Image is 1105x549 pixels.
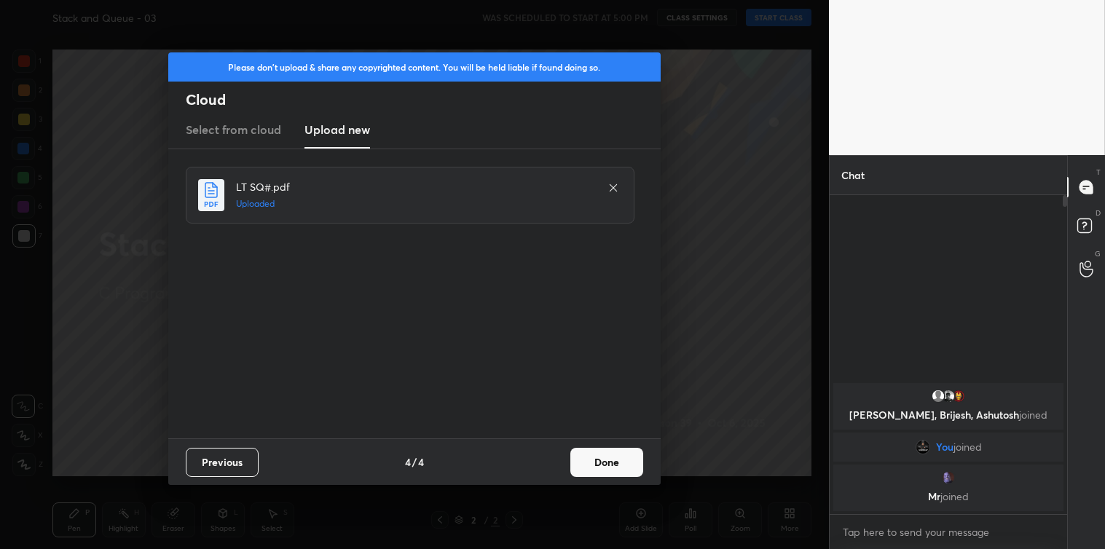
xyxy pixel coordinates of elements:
[168,52,661,82] div: Please don't upload & share any copyrighted content. You will be held liable if found doing so.
[830,380,1067,514] div: grid
[1019,408,1047,422] span: joined
[418,454,424,470] h4: 4
[570,448,643,477] button: Done
[941,470,956,485] img: 13388056780442d3900237bf41250a3d.jpg
[1096,208,1101,218] p: D
[830,156,876,194] p: Chat
[935,441,953,453] span: You
[941,389,956,403] img: b55a1588e8044803b996dc616ce3f8ea.jpg
[1095,248,1101,259] p: G
[304,121,370,138] h3: Upload new
[186,90,661,109] h2: Cloud
[915,440,929,454] img: e60519a4c4f740609fbc41148676dd3d.jpg
[236,197,593,210] h5: Uploaded
[940,489,969,503] span: joined
[842,491,1055,502] p: Mr
[842,409,1055,421] p: [PERSON_NAME], Brijesh, Ashutosh
[931,389,945,403] img: default.png
[1096,167,1101,178] p: T
[412,454,417,470] h4: /
[405,454,411,470] h4: 4
[236,179,593,194] h4: LT SQ#.pdf
[953,441,981,453] span: joined
[186,448,259,477] button: Previous
[951,389,966,403] img: 57fa73ed9ffb438299f8b0b7168da4d1.jpg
